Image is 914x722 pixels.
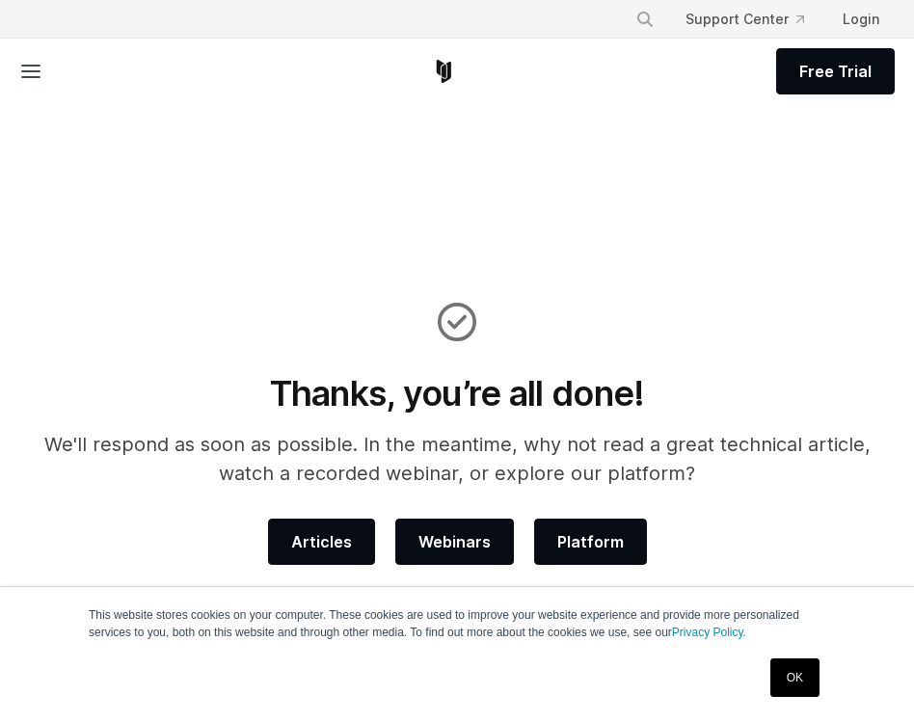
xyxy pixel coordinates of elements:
span: Webinars [418,530,491,553]
a: Free Trial [776,48,895,94]
a: Articles [268,519,375,565]
a: Privacy Policy. [672,626,746,639]
a: OK [770,658,820,697]
span: Articles [291,530,352,553]
div: Navigation Menu [620,2,895,37]
span: Platform [557,530,624,553]
button: Search [628,2,662,37]
p: We'll respond as soon as possible. In the meantime, why not read a great technical article, watch... [19,430,895,488]
h1: Thanks, you’re all done! [19,372,895,414]
a: Corellium Home [432,60,456,83]
a: Platform [534,519,647,565]
a: Support Center [670,2,820,37]
a: Login [827,2,895,37]
span: Free Trial [799,60,872,83]
p: This website stores cookies on your computer. These cookies are used to improve your website expe... [89,606,825,641]
a: Webinars [395,519,514,565]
